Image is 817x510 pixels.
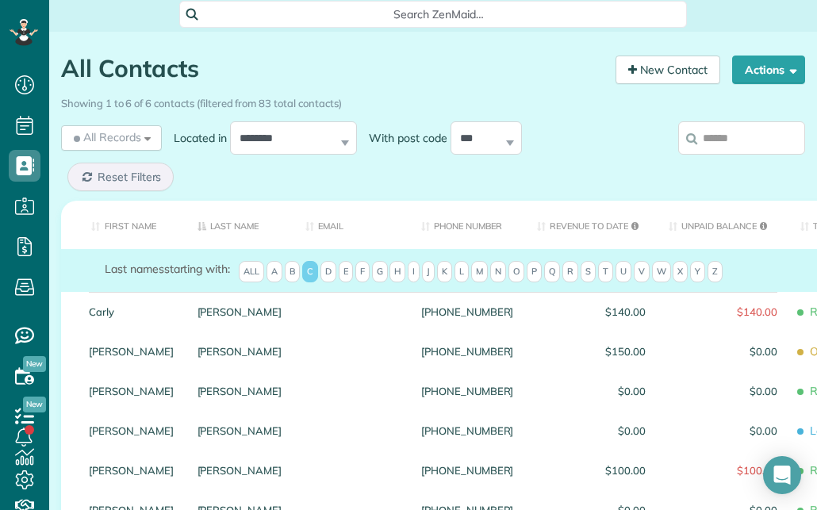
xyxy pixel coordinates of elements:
[61,56,604,82] h1: All Contacts
[89,346,174,357] a: [PERSON_NAME]
[355,261,370,283] span: F
[198,385,282,397] a: [PERSON_NAME]
[320,261,336,283] span: D
[105,261,230,277] label: starting with:
[105,262,164,276] span: Last names
[669,306,777,317] span: $140.00
[198,346,282,357] a: [PERSON_NAME]
[527,261,542,283] span: P
[186,201,294,249] th: Last Name: activate to sort column descending
[616,56,720,84] a: New Contact
[23,397,46,412] span: New
[408,261,420,283] span: I
[267,261,282,283] span: A
[285,261,300,283] span: B
[634,261,650,283] span: V
[537,346,645,357] span: $150.00
[657,201,788,249] th: Unpaid Balance: activate to sort column ascending
[490,261,506,283] span: N
[372,261,388,283] span: G
[198,465,282,476] a: [PERSON_NAME]
[89,385,174,397] a: [PERSON_NAME]
[455,261,469,283] span: L
[71,129,141,145] span: All Records
[302,261,318,283] span: C
[98,170,162,184] span: Reset Filters
[732,56,805,84] button: Actions
[537,465,645,476] span: $100.00
[89,425,174,436] a: [PERSON_NAME]
[708,261,723,283] span: Z
[409,371,525,411] div: [PHONE_NUMBER]
[89,306,174,317] a: Carly
[409,292,525,332] div: [PHONE_NUMBER]
[198,306,282,317] a: [PERSON_NAME]
[61,201,186,249] th: First Name: activate to sort column ascending
[422,261,435,283] span: J
[581,261,596,283] span: S
[673,261,688,283] span: X
[293,201,409,249] th: Email: activate to sort column ascending
[471,261,488,283] span: M
[616,261,631,283] span: U
[669,465,777,476] span: $100.00
[562,261,578,283] span: R
[537,425,645,436] span: $0.00
[389,261,405,283] span: H
[23,356,46,372] span: New
[598,261,613,283] span: T
[669,346,777,357] span: $0.00
[669,425,777,436] span: $0.00
[198,425,282,436] a: [PERSON_NAME]
[239,261,264,283] span: All
[690,261,705,283] span: Y
[409,201,525,249] th: Phone number: activate to sort column ascending
[652,261,671,283] span: W
[669,385,777,397] span: $0.00
[89,465,174,476] a: [PERSON_NAME]
[537,306,645,317] span: $140.00
[339,261,353,283] span: E
[357,130,451,146] label: With post code
[544,261,560,283] span: Q
[409,451,525,490] div: [PHONE_NUMBER]
[508,261,524,283] span: O
[409,332,525,371] div: [PHONE_NUMBER]
[61,90,805,111] div: Showing 1 to 6 of 6 contacts (filtered from 83 total contacts)
[525,201,657,249] th: Revenue to Date: activate to sort column ascending
[437,261,452,283] span: K
[409,411,525,451] div: [PHONE_NUMBER]
[162,130,230,146] label: Located in
[763,456,801,494] div: Open Intercom Messenger
[537,385,645,397] span: $0.00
